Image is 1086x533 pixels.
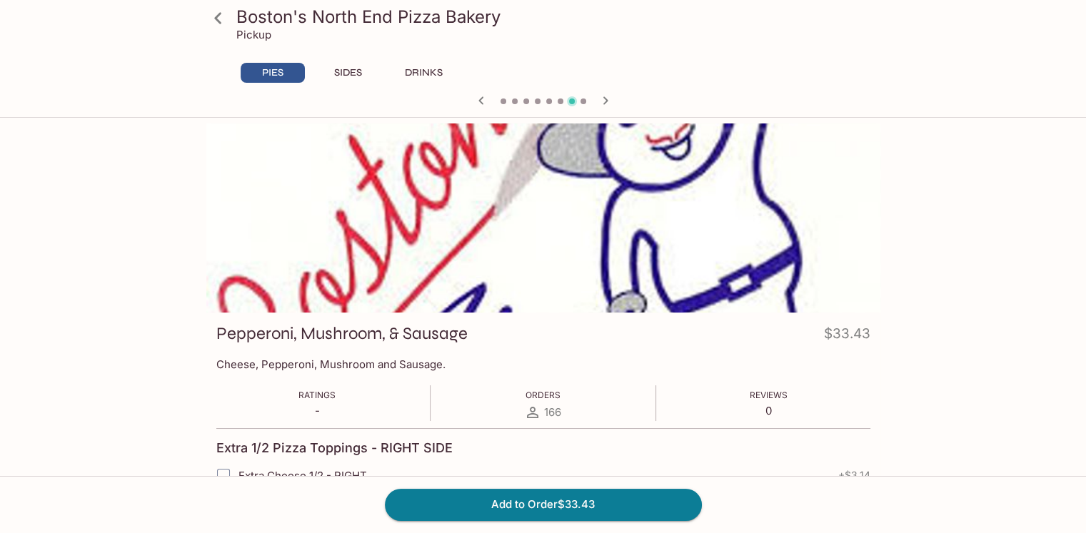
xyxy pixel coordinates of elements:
h3: Pepperoni, Mushroom, & Sausage [216,323,468,345]
button: PIES [241,63,305,83]
p: Pickup [236,28,271,41]
button: Add to Order$33.43 [385,489,702,520]
button: SIDES [316,63,381,83]
h3: Boston's North End Pizza Bakery [236,6,875,28]
p: Cheese, Pepperoni, Mushroom and Sausage. [216,357,870,371]
span: Ratings [298,390,336,400]
span: Extra Cheese 1/2 - RIGHT [238,469,367,482]
p: - [298,404,336,417]
p: 0 [750,404,788,417]
div: Pepperoni, Mushroom, & Sausage [206,123,880,313]
h4: $33.43 [824,323,870,350]
button: DRINKS [392,63,456,83]
span: Reviews [750,390,788,400]
span: Orders [526,390,560,400]
span: 166 [544,405,561,419]
h4: Extra 1/2 Pizza Toppings - RIGHT SIDE [216,440,453,456]
span: + $3.14 [838,469,870,481]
